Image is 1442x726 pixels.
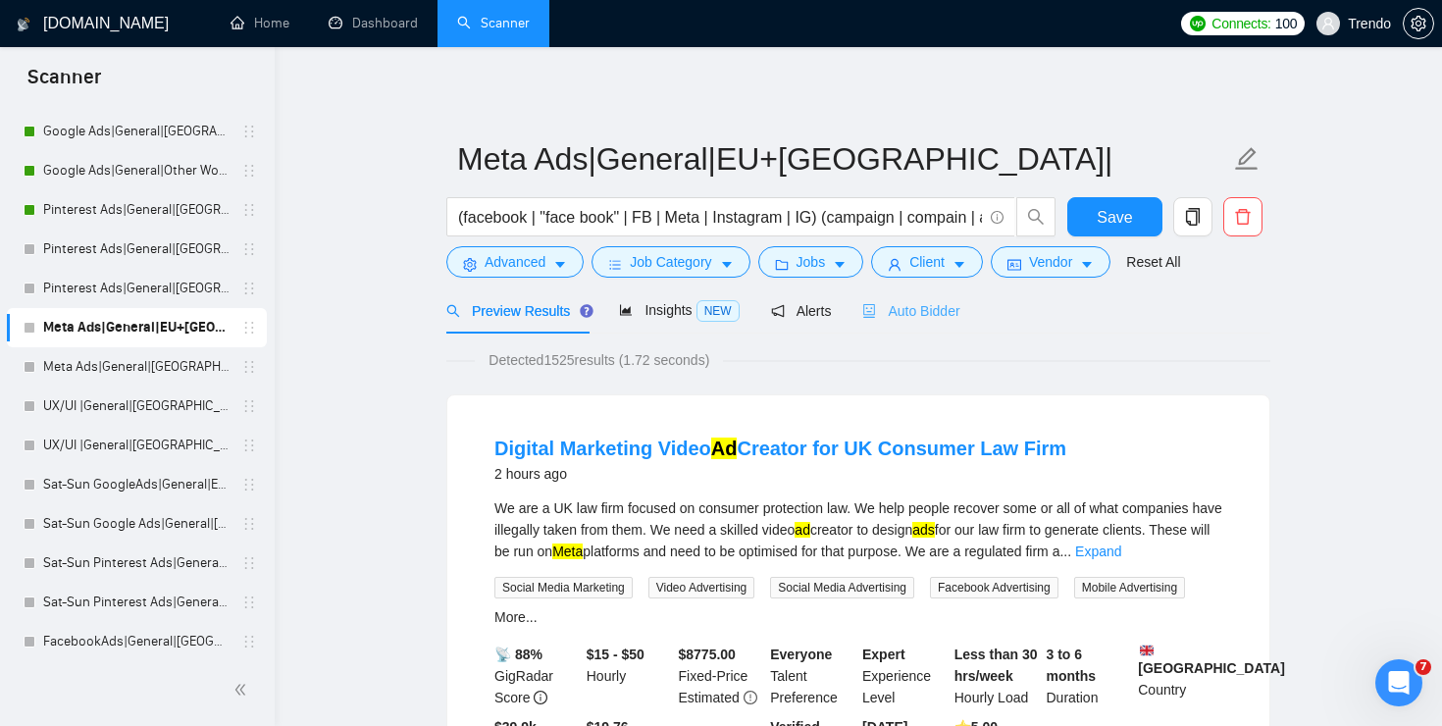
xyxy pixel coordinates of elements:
[241,438,257,453] span: holder
[233,680,253,700] span: double-left
[17,9,30,40] img: logo
[475,349,723,371] span: Detected 1525 results (1.72 seconds)
[458,205,982,230] input: Search Freelance Jobs...
[953,257,966,272] span: caret-down
[587,647,644,662] b: $15 - $50
[675,644,767,708] div: Fixed-Price
[553,257,567,272] span: caret-down
[241,163,257,179] span: holder
[775,257,789,272] span: folder
[711,438,738,459] mark: Ad
[43,426,230,465] a: UX/UI |General|[GEOGRAPHIC_DATA] + [GEOGRAPHIC_DATA]|
[1416,659,1431,675] span: 7
[43,151,230,190] a: Google Ads|General|Other World|
[1134,644,1226,708] div: Country
[241,595,257,610] span: holder
[630,251,711,273] span: Job Category
[1067,197,1162,236] button: Save
[991,211,1004,224] span: info-circle
[1140,644,1154,657] img: 🇬🇧
[494,497,1222,562] div: We are a UK law firm focused on consumer protection law. We help people recover some or all of wh...
[619,303,633,317] span: area-chart
[494,609,538,625] a: More...
[608,257,622,272] span: bars
[771,304,785,318] span: notification
[1138,644,1285,676] b: [GEOGRAPHIC_DATA]
[241,359,257,375] span: holder
[1017,208,1055,226] span: search
[862,303,959,319] span: Auto Bidder
[231,15,289,31] a: homeHome
[1007,257,1021,272] span: idcard
[888,257,901,272] span: user
[1126,251,1180,273] a: Reset All
[43,112,230,151] a: Google Ads|General|[GEOGRAPHIC_DATA]|
[1275,13,1297,34] span: 100
[43,190,230,230] a: Pinterest Ads|General|[GEOGRAPHIC_DATA]+[GEOGRAPHIC_DATA]|
[241,634,257,649] span: holder
[797,251,826,273] span: Jobs
[241,124,257,139] span: holder
[1016,197,1056,236] button: search
[648,577,755,598] span: Video Advertising
[578,302,595,320] div: Tooltip anchor
[485,251,545,273] span: Advanced
[552,544,583,559] mark: Meta
[43,347,230,387] a: Meta Ads|General|[GEOGRAPHIC_DATA]|
[1375,659,1422,706] iframe: Intercom live chat
[494,647,542,662] b: 📡 88%
[930,577,1058,598] span: Facebook Advertising
[909,251,945,273] span: Client
[241,516,257,532] span: holder
[862,647,905,662] b: Expert
[1173,197,1212,236] button: copy
[858,644,951,708] div: Experience Level
[1224,208,1262,226] span: delete
[43,387,230,426] a: UX/UI |General|[GEOGRAPHIC_DATA]+[GEOGRAPHIC_DATA]+[GEOGRAPHIC_DATA]+[GEOGRAPHIC_DATA]|
[1047,647,1097,684] b: 3 to 6 months
[1043,644,1135,708] div: Duration
[446,246,584,278] button: settingAdvancedcaret-down
[457,134,1230,183] input: Scanner name...
[241,202,257,218] span: holder
[758,246,864,278] button: folderJobscaret-down
[771,303,832,319] span: Alerts
[619,302,739,318] span: Insights
[457,15,530,31] a: searchScanner
[534,691,547,704] span: info-circle
[446,303,588,319] span: Preview Results
[446,304,460,318] span: search
[1190,16,1206,31] img: upwork-logo.png
[329,15,418,31] a: dashboardDashboard
[1211,13,1270,34] span: Connects:
[1029,251,1072,273] span: Vendor
[1223,197,1262,236] button: delete
[991,246,1110,278] button: idcardVendorcaret-down
[1404,16,1433,31] span: setting
[770,577,914,598] span: Social Media Advertising
[241,477,257,493] span: holder
[592,246,749,278] button: barsJob Categorycaret-down
[494,577,633,598] span: Social Media Marketing
[1403,8,1434,39] button: setting
[954,647,1038,684] b: Less than 30 hrs/week
[1234,146,1260,172] span: edit
[1080,257,1094,272] span: caret-down
[1321,17,1335,30] span: user
[951,644,1043,708] div: Hourly Load
[43,583,230,622] a: Sat-Sun Pinterest Ads|General|[GEOGRAPHIC_DATA]|
[862,304,876,318] span: robot
[463,257,477,272] span: setting
[43,269,230,308] a: Pinterest Ads|General|[GEOGRAPHIC_DATA]|
[494,462,1066,486] div: 2 hours ago
[871,246,983,278] button: userClientcaret-down
[43,230,230,269] a: Pinterest Ads|General|[GEOGRAPHIC_DATA]+[GEOGRAPHIC_DATA]|
[583,644,675,708] div: Hourly
[1097,205,1132,230] span: Save
[795,522,810,538] mark: ad
[241,320,257,336] span: holder
[1059,544,1071,559] span: ...
[1074,577,1185,598] span: Mobile Advertising
[43,465,230,504] a: Sat-Sun GoogleAds|General|EU+[GEOGRAPHIC_DATA]|
[912,522,935,538] mark: ads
